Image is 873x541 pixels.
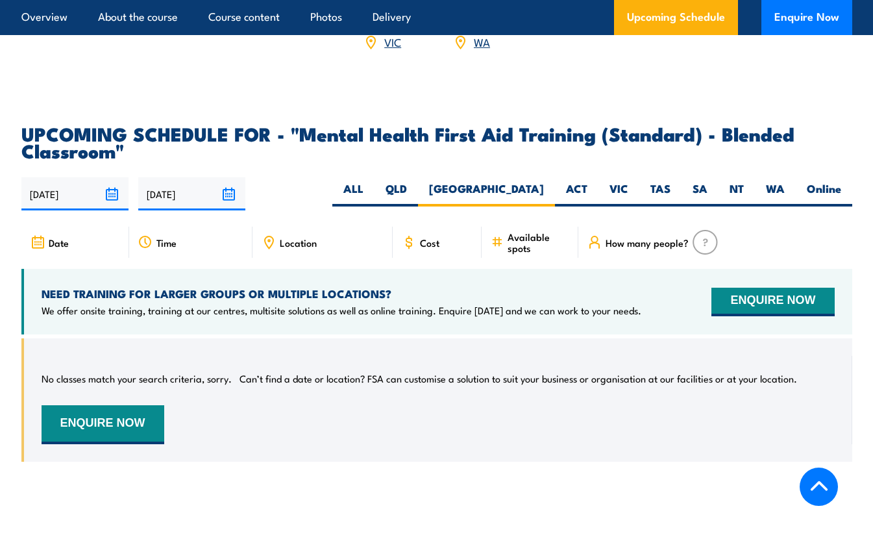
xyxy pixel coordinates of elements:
label: TAS [639,181,682,207]
span: How many people? [606,237,689,248]
input: To date [138,177,245,210]
button: ENQUIRE NOW [711,288,834,316]
label: Online [796,181,852,207]
h4: NEED TRAINING FOR LARGER GROUPS OR MULTIPLE LOCATIONS? [42,286,641,301]
span: Date [49,237,69,248]
p: We offer onsite training, training at our centres, multisite solutions as well as online training... [42,304,641,317]
p: No classes match your search criteria, sorry. [42,372,232,385]
a: WA [474,34,490,49]
label: ACT [555,181,598,207]
button: ENQUIRE NOW [42,405,164,444]
label: [GEOGRAPHIC_DATA] [418,181,555,207]
label: WA [755,181,796,207]
span: Location [280,237,317,248]
a: VIC [384,34,401,49]
span: Cost [420,237,439,248]
h2: UPCOMING SCHEDULE FOR - "Mental Health First Aid Training (Standard) - Blended Classroom" [21,125,852,158]
label: NT [719,181,755,207]
label: VIC [598,181,639,207]
label: SA [682,181,719,207]
span: Time [156,237,177,248]
label: QLD [375,181,418,207]
input: From date [21,177,129,210]
span: Available spots [508,231,569,253]
p: Can’t find a date or location? FSA can customise a solution to suit your business or organisation... [240,372,797,385]
label: ALL [332,181,375,207]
